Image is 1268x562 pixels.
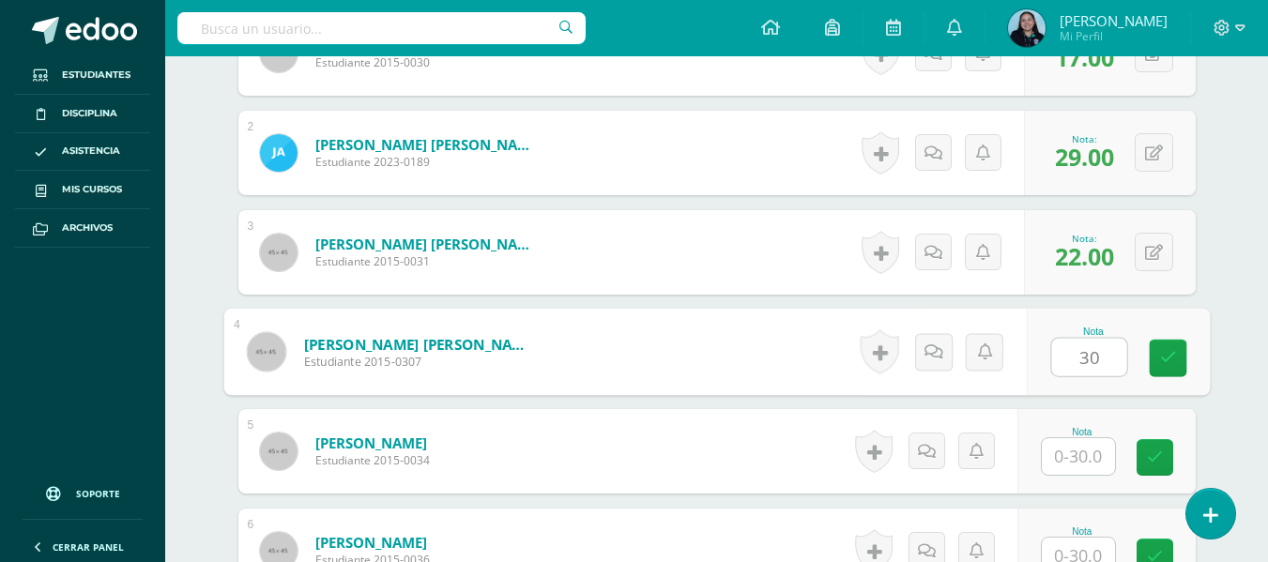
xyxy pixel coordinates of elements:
[260,134,298,172] img: 696d525a3b111c868094fcb78ff19237.png
[247,332,285,371] img: 45x45
[76,487,120,500] span: Soporte
[1055,240,1114,272] span: 22.00
[15,95,150,133] a: Disciplina
[62,220,113,235] span: Archivos
[303,354,535,371] span: Estudiante 2015-0307
[1055,132,1114,145] div: Nota:
[1051,339,1126,376] input: 0-30.0
[1055,41,1114,73] span: 17.00
[315,533,430,552] a: [PERSON_NAME]
[1041,526,1123,537] div: Nota
[1055,141,1114,173] span: 29.00
[62,106,117,121] span: Disciplina
[53,540,124,554] span: Cerrar panel
[62,68,130,83] span: Estudiantes
[1060,28,1168,44] span: Mi Perfil
[1042,438,1115,475] input: 0-30.0
[315,54,541,70] span: Estudiante 2015-0030
[1008,9,1046,47] img: 8c46c7f4271155abb79e2bc50b6ca956.png
[303,334,535,354] a: [PERSON_NAME] [PERSON_NAME]
[315,253,541,269] span: Estudiante 2015-0031
[260,433,298,470] img: 45x45
[23,468,143,514] a: Soporte
[15,171,150,209] a: Mis cursos
[62,182,122,197] span: Mis cursos
[315,433,430,452] a: [PERSON_NAME]
[1050,327,1136,337] div: Nota
[315,154,541,170] span: Estudiante 2023-0189
[15,56,150,95] a: Estudiantes
[1055,232,1114,245] div: Nota:
[315,135,541,154] a: [PERSON_NAME] [PERSON_NAME]
[315,452,430,468] span: Estudiante 2015-0034
[1060,11,1168,30] span: [PERSON_NAME]
[15,209,150,248] a: Archivos
[315,235,541,253] a: [PERSON_NAME] [PERSON_NAME]
[1041,427,1123,437] div: Nota
[177,12,586,44] input: Busca un usuario...
[15,133,150,172] a: Asistencia
[62,144,120,159] span: Asistencia
[260,234,298,271] img: 45x45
